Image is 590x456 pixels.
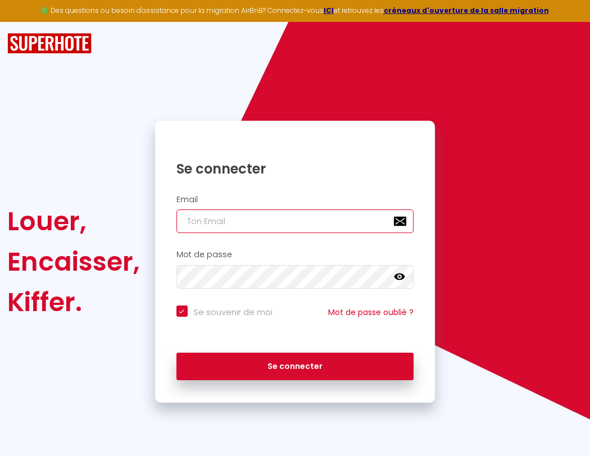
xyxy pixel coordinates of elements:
[7,241,140,282] div: Encaisser,
[176,195,414,204] h2: Email
[176,250,414,259] h2: Mot de passe
[176,209,414,233] input: Ton Email
[176,160,414,177] h1: Se connecter
[7,33,92,54] img: SuperHote logo
[7,282,140,322] div: Kiffer.
[7,201,140,241] div: Louer,
[324,6,334,15] a: ICI
[9,4,43,38] button: Ouvrir le widget de chat LiveChat
[384,6,549,15] a: créneaux d'ouverture de la salle migration
[328,307,414,318] a: Mot de passe oublié ?
[176,353,414,381] button: Se connecter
